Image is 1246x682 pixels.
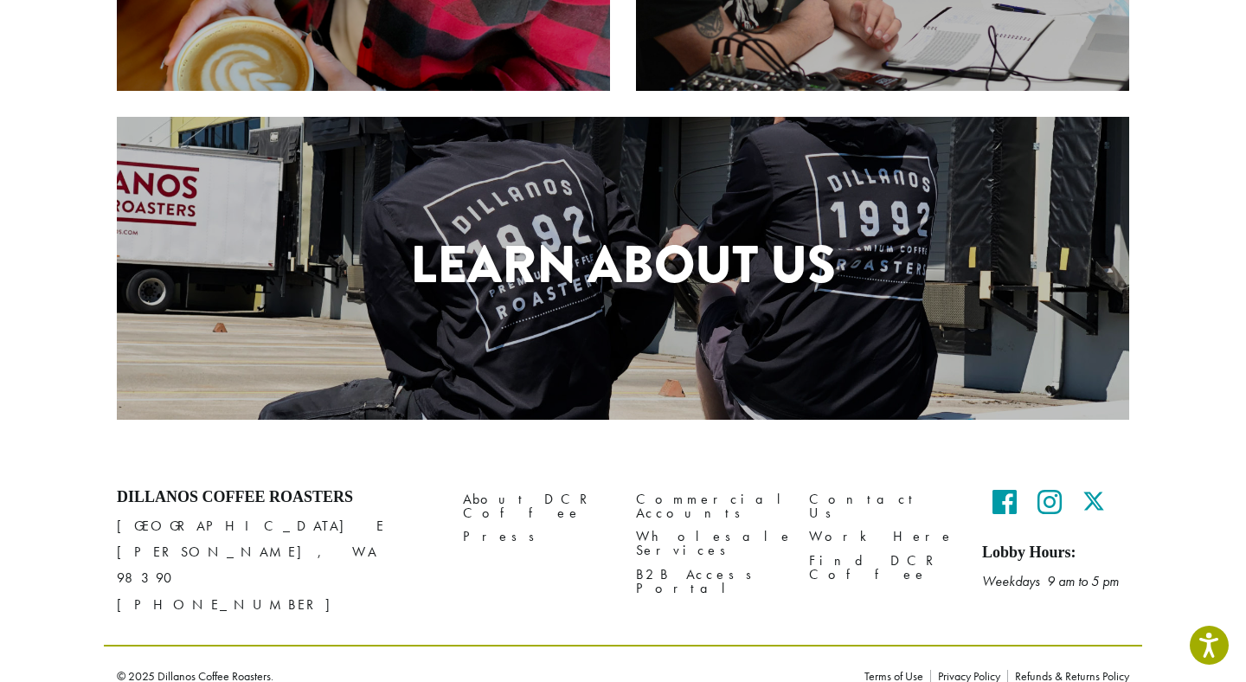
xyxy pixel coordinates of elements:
p: © 2025 Dillanos Coffee Roasters. [117,670,838,682]
a: Work Here [809,525,956,549]
a: Contact Us [809,488,956,525]
a: Terms of Use [864,670,930,682]
a: B2B Access Portal [636,563,783,600]
a: Commercial Accounts [636,488,783,525]
a: Press [463,525,610,549]
em: Weekdays 9 am to 5 pm [982,572,1119,590]
a: Learn About Us [117,117,1129,420]
a: About DCR Coffee [463,488,610,525]
a: Refunds & Returns Policy [1007,670,1129,682]
a: Find DCR Coffee [809,549,956,586]
h5: Lobby Hours: [982,544,1129,563]
a: Wholesale Services [636,525,783,563]
h4: Dillanos Coffee Roasters [117,488,437,507]
p: [GEOGRAPHIC_DATA] E [PERSON_NAME], WA 98390 [PHONE_NUMBER] [117,513,437,617]
a: Privacy Policy [930,670,1007,682]
h1: Learn About Us [117,226,1129,304]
